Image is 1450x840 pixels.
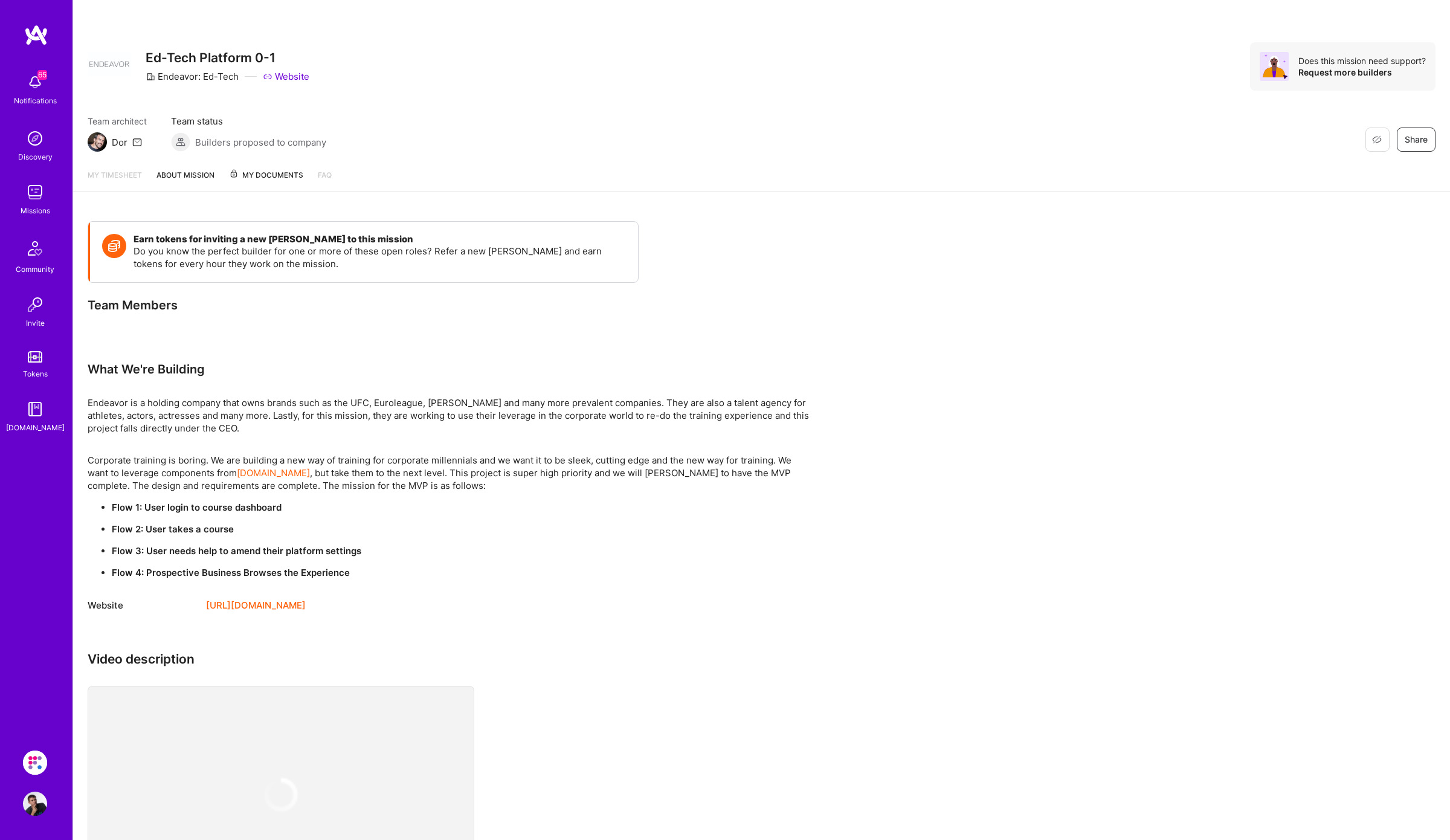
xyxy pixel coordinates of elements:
[146,72,155,82] i: icon CompanyGray
[112,567,350,578] strong: Flow 4: Prospective Business Browses the Experience
[23,792,47,816] img: User Avatar
[23,397,47,421] img: guide book
[237,467,310,479] a: [DOMAIN_NAME]
[88,454,813,492] p: Corporate training is boring. We are building a new way of training for corporate millennials and...
[23,180,47,204] img: teamwork
[28,351,42,363] img: tokens
[132,137,142,147] i: icon Mail
[24,24,48,46] img: logo
[229,169,303,182] span: My Documents
[88,598,196,613] div: Website
[88,115,147,128] span: Team architect
[88,361,813,377] div: What We're Building
[88,169,142,192] a: My timesheet
[146,50,309,65] h3: Ed-Tech Platform 0-1
[1298,66,1426,78] div: Request more builders
[88,52,131,76] img: Company Logo
[88,396,813,435] p: Endeavor is a holding company that owns brands such as the UFC, Euroleague, [PERSON_NAME] and man...
[88,651,813,667] h3: Video description
[146,70,239,83] div: Endeavor: Ed-Tech
[1372,135,1382,144] i: icon EyeClosed
[14,94,57,107] div: Notifications
[171,132,190,152] img: Builders proposed to company
[26,317,45,329] div: Invite
[20,792,50,816] a: User Avatar
[102,234,126,258] img: Token icon
[37,70,47,80] span: 65
[263,70,309,83] a: Website
[1298,55,1426,66] div: Does this mission need support?
[263,777,299,813] img: loading
[88,132,107,152] img: Team Architect
[229,169,303,192] a: My Documents
[23,751,47,775] img: Evinced: AI-Agents Accessibility Solution
[23,367,48,380] div: Tokens
[1405,134,1428,146] span: Share
[88,297,639,313] div: Team Members
[112,502,282,513] strong: Flow 1: User login to course dashboard
[134,245,626,270] p: Do you know the perfect builder for one or more of these open roles? Refer a new [PERSON_NAME] an...
[156,169,214,192] a: About Mission
[6,421,65,434] div: [DOMAIN_NAME]
[20,751,50,775] a: Evinced: AI-Agents Accessibility Solution
[195,136,326,149] span: Builders proposed to company
[16,263,54,276] div: Community
[21,234,50,263] img: Community
[21,204,50,217] div: Missions
[18,150,53,163] div: Discovery
[112,136,127,149] div: Dor
[23,292,47,317] img: Invite
[1397,128,1435,152] button: Share
[1260,52,1289,81] img: Avatar
[171,115,326,128] span: Team status
[23,70,47,94] img: bell
[112,523,234,535] strong: Flow 2: User takes a course
[206,598,306,613] a: [URL][DOMAIN_NAME]
[318,169,332,192] a: FAQ
[134,234,626,245] h4: Earn tokens for inviting a new [PERSON_NAME] to this mission
[112,545,361,557] strong: Flow 3: User needs help to amend their platform settings
[23,126,47,150] img: discovery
